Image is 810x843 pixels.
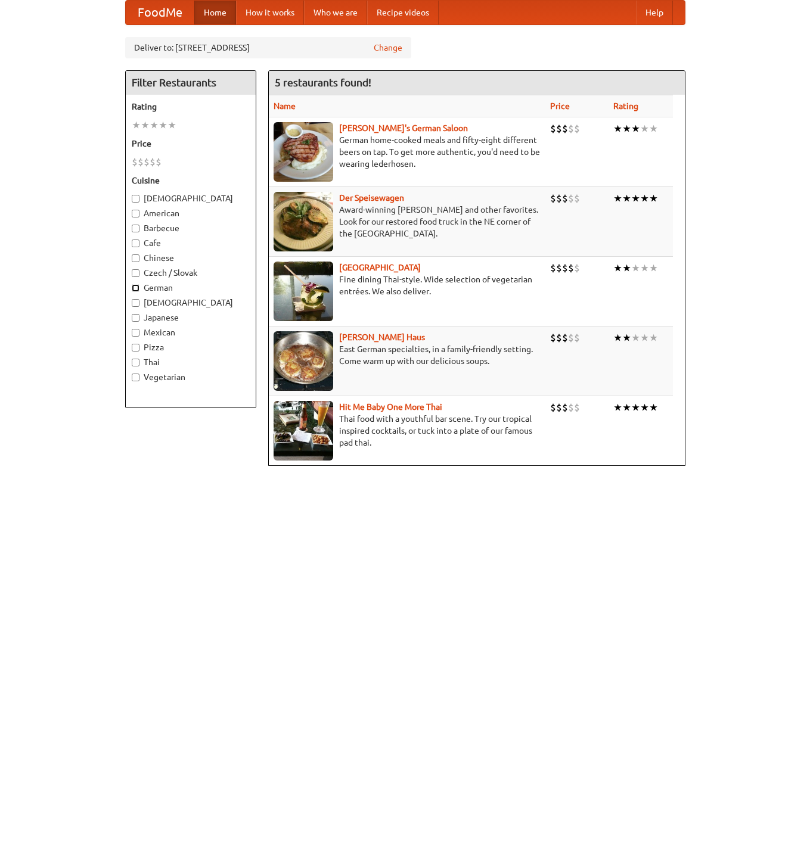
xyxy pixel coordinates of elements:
li: ★ [622,192,631,205]
li: ★ [631,262,640,275]
li: $ [562,192,568,205]
li: $ [568,262,574,275]
li: ★ [649,122,658,135]
input: Thai [132,359,139,366]
li: $ [562,122,568,135]
h4: Filter Restaurants [126,71,256,95]
img: kohlhaus.jpg [274,331,333,391]
li: ★ [132,119,141,132]
li: $ [574,331,580,344]
a: Change [374,42,402,54]
li: ★ [150,119,159,132]
label: Chinese [132,252,250,264]
a: Price [550,101,570,111]
li: ★ [141,119,150,132]
li: $ [550,331,556,344]
p: East German specialties, in a family-friendly setting. Come warm up with our delicious soups. [274,343,541,367]
li: ★ [613,401,622,414]
li: $ [562,331,568,344]
label: Vegetarian [132,371,250,383]
li: ★ [649,401,658,414]
a: Rating [613,101,638,111]
input: Barbecue [132,225,139,232]
a: How it works [236,1,304,24]
img: satay.jpg [274,262,333,321]
p: German home-cooked meals and fifty-eight different beers on tap. To get more authentic, you'd nee... [274,134,541,170]
li: ★ [649,262,658,275]
img: babythai.jpg [274,401,333,461]
li: ★ [159,119,167,132]
li: ★ [622,262,631,275]
li: ★ [640,262,649,275]
p: Thai food with a youthful bar scene. Try our tropical inspired cocktails, or tuck into a plate of... [274,413,541,449]
li: ★ [640,122,649,135]
li: ★ [622,122,631,135]
ng-pluralize: 5 restaurants found! [275,77,371,88]
input: [DEMOGRAPHIC_DATA] [132,195,139,203]
li: $ [550,262,556,275]
input: [DEMOGRAPHIC_DATA] [132,299,139,307]
label: Barbecue [132,222,250,234]
li: $ [150,155,156,169]
input: Japanese [132,314,139,322]
a: Who we are [304,1,367,24]
li: $ [568,122,574,135]
a: Der Speisewagen [339,193,404,203]
li: $ [556,331,562,344]
li: ★ [622,401,631,414]
a: [GEOGRAPHIC_DATA] [339,263,421,272]
input: Chinese [132,254,139,262]
p: Fine dining Thai-style. Wide selection of vegetarian entrées. We also deliver. [274,273,541,297]
img: esthers.jpg [274,122,333,182]
li: ★ [640,401,649,414]
b: [PERSON_NAME] Haus [339,332,425,342]
input: Pizza [132,344,139,351]
li: $ [550,122,556,135]
label: [DEMOGRAPHIC_DATA] [132,297,250,309]
li: $ [556,192,562,205]
li: ★ [631,331,640,344]
input: German [132,284,139,292]
input: American [132,210,139,217]
li: ★ [640,192,649,205]
li: $ [132,155,138,169]
li: $ [574,262,580,275]
a: [PERSON_NAME]'s German Saloon [339,123,468,133]
li: $ [550,192,556,205]
label: Cafe [132,237,250,249]
input: Cafe [132,239,139,247]
li: $ [568,331,574,344]
label: Thai [132,356,250,368]
li: ★ [640,331,649,344]
a: Recipe videos [367,1,439,24]
li: $ [156,155,162,169]
input: Czech / Slovak [132,269,139,277]
li: $ [574,401,580,414]
a: Help [636,1,673,24]
li: ★ [631,401,640,414]
label: Japanese [132,312,250,323]
li: ★ [613,262,622,275]
a: Name [274,101,296,111]
p: Award-winning [PERSON_NAME] and other favorites. Look for our restored food truck in the NE corne... [274,204,541,239]
li: ★ [167,119,176,132]
li: ★ [631,192,640,205]
b: Hit Me Baby One More Thai [339,402,442,412]
li: ★ [613,192,622,205]
img: speisewagen.jpg [274,192,333,251]
li: $ [550,401,556,414]
li: $ [568,192,574,205]
li: ★ [613,122,622,135]
label: Mexican [132,326,250,338]
h5: Price [132,138,250,150]
label: Pizza [132,341,250,353]
li: $ [574,192,580,205]
a: Home [194,1,236,24]
li: ★ [631,122,640,135]
li: $ [574,122,580,135]
li: ★ [649,331,658,344]
li: $ [568,401,574,414]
